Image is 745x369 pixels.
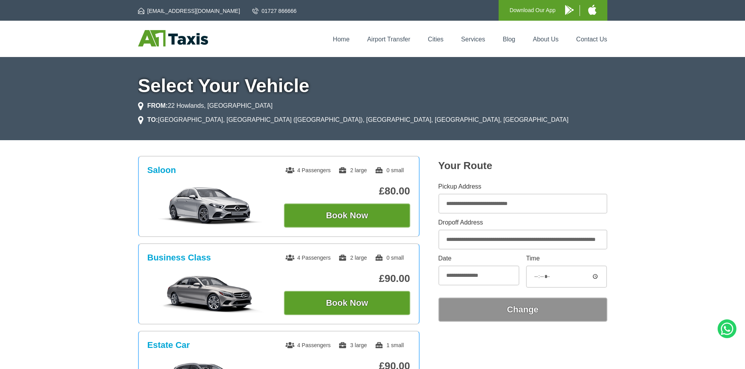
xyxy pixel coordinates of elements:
button: Book Now [284,291,410,315]
span: 0 small [375,255,404,261]
span: 0 small [375,167,404,173]
li: [GEOGRAPHIC_DATA], [GEOGRAPHIC_DATA] ([GEOGRAPHIC_DATA]), [GEOGRAPHIC_DATA], [GEOGRAPHIC_DATA], [... [138,115,569,125]
label: Dropoff Address [438,219,607,226]
span: 2 large [338,167,367,173]
h3: Estate Car [147,340,190,350]
p: £80.00 [284,185,410,197]
h1: Select Your Vehicle [138,77,607,95]
p: Download Our App [510,5,556,15]
span: 2 large [338,255,367,261]
button: Change [438,298,607,322]
img: A1 Taxis iPhone App [588,5,596,15]
h3: Business Class [147,253,211,263]
label: Date [438,255,519,262]
p: £90.00 [284,273,410,285]
label: Time [526,255,607,262]
a: About Us [533,36,559,43]
span: 3 large [338,342,367,348]
strong: TO: [147,116,158,123]
a: Services [461,36,485,43]
li: 22 Howlands, [GEOGRAPHIC_DATA] [138,101,273,111]
img: A1 Taxis St Albans LTD [138,30,208,46]
img: Saloon [151,186,269,225]
a: Airport Transfer [367,36,410,43]
a: 01727 866666 [252,7,297,15]
button: Book Now [284,203,410,228]
span: 1 small [375,342,404,348]
img: Business Class [151,274,269,313]
a: Home [333,36,350,43]
img: A1 Taxis Android App [565,5,574,15]
span: 4 Passengers [285,342,331,348]
a: Blog [503,36,515,43]
h3: Saloon [147,165,176,175]
h2: Your Route [438,160,607,172]
span: 4 Passengers [285,167,331,173]
strong: FROM: [147,102,168,109]
a: [EMAIL_ADDRESS][DOMAIN_NAME] [138,7,240,15]
span: 4 Passengers [285,255,331,261]
label: Pickup Address [438,184,607,190]
a: Cities [428,36,443,43]
a: Contact Us [576,36,607,43]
